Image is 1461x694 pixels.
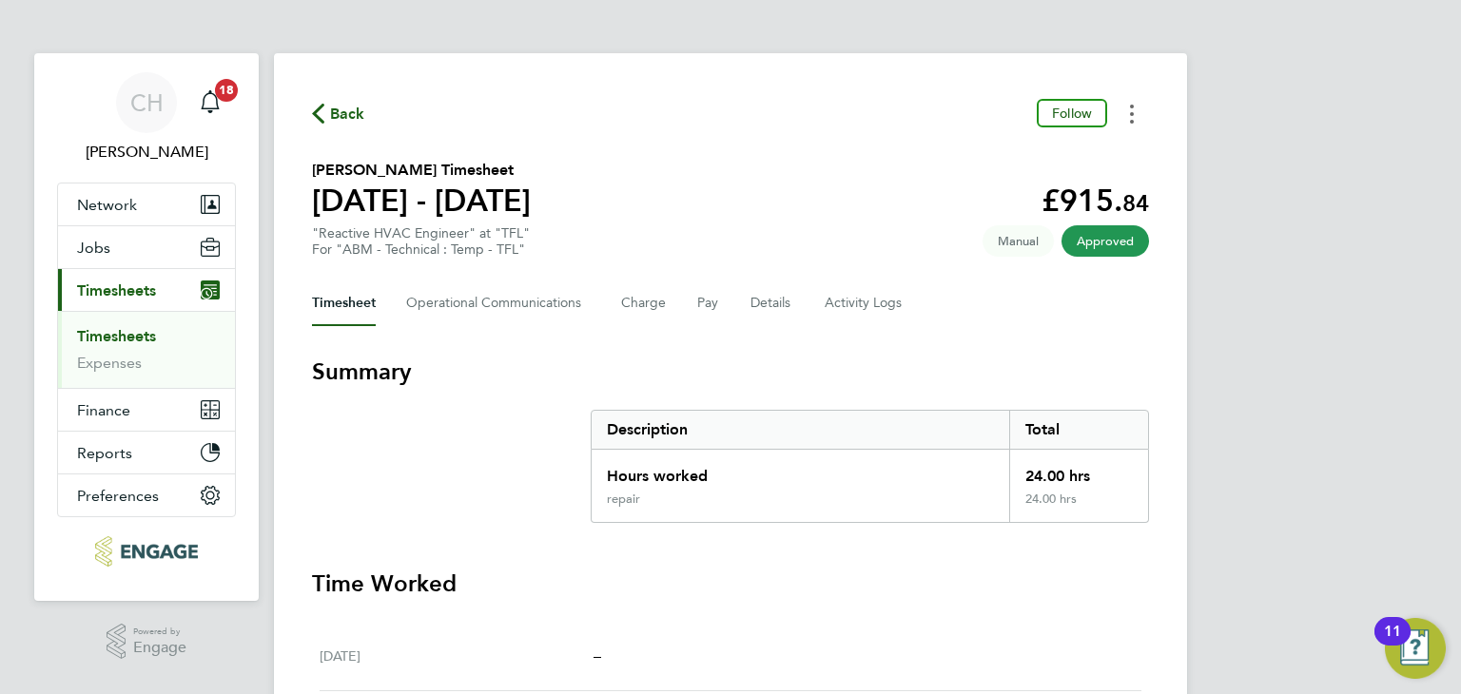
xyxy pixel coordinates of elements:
[130,90,164,115] span: CH
[58,226,235,268] button: Jobs
[77,354,142,372] a: Expenses
[77,281,156,299] span: Timesheets
[312,102,365,125] button: Back
[58,269,235,311] button: Timesheets
[57,141,236,164] span: Chloe Harding
[406,280,591,326] button: Operational Communications
[312,241,530,258] div: For "ABM - Technical : Temp - TFL"
[592,450,1009,492] div: Hours worked
[77,487,159,505] span: Preferences
[621,280,667,326] button: Charge
[1115,99,1149,128] button: Timesheets Menu
[1062,225,1149,257] span: This timesheet has been approved.
[1385,618,1446,679] button: Open Resource Center, 11 new notifications
[591,410,1149,523] div: Summary
[825,280,905,326] button: Activity Logs
[312,357,1149,387] h3: Summary
[58,432,235,473] button: Reports
[983,225,1054,257] span: This timesheet was manually created.
[1009,450,1148,492] div: 24.00 hrs
[77,444,132,462] span: Reports
[95,536,197,567] img: txmrecruit-logo-retina.png
[34,53,259,601] nav: Main navigation
[312,225,530,258] div: "Reactive HVAC Engineer" at "TFL"
[58,389,235,431] button: Finance
[607,492,640,507] div: repair
[312,280,376,326] button: Timesheet
[57,536,236,567] a: Go to home page
[107,624,187,660] a: Powered byEngage
[1009,492,1148,522] div: 24.00 hrs
[1009,411,1148,449] div: Total
[77,239,110,257] span: Jobs
[58,311,235,388] div: Timesheets
[1122,189,1149,217] span: 84
[77,327,156,345] a: Timesheets
[215,79,238,102] span: 18
[77,196,137,214] span: Network
[58,183,235,225] button: Network
[133,640,186,656] span: Engage
[133,624,186,640] span: Powered by
[330,103,365,125] span: Back
[191,72,229,133] a: 18
[312,569,1149,599] h3: Time Worked
[320,645,594,667] div: [DATE]
[58,474,235,516] button: Preferences
[594,646,601,665] span: –
[1042,183,1149,219] app-decimal: £915.
[77,401,130,419] span: Finance
[1052,105,1092,122] span: Follow
[312,159,531,182] h2: [PERSON_NAME] Timesheet
[312,182,531,220] h1: [DATE] - [DATE]
[697,280,720,326] button: Pay
[1384,631,1401,656] div: 11
[750,280,794,326] button: Details
[57,72,236,164] a: CH[PERSON_NAME]
[592,411,1009,449] div: Description
[1037,99,1107,127] button: Follow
